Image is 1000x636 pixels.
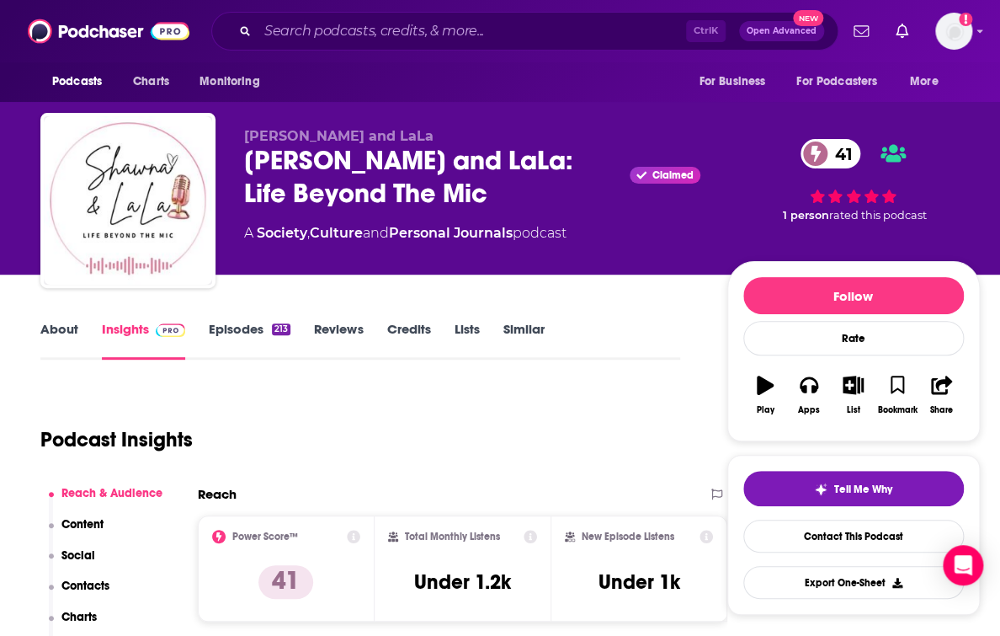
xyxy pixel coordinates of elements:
button: open menu [687,66,786,98]
div: Share [930,405,953,415]
a: Personal Journals [389,225,513,241]
a: Charts [122,66,179,98]
a: Episodes213 [209,321,290,360]
h1: Podcast Insights [40,427,193,452]
button: Content [49,517,104,548]
button: open menu [40,66,124,98]
span: Ctrl K [686,20,726,42]
a: Society [257,225,307,241]
h2: New Episode Listens [582,531,674,542]
div: A podcast [244,223,566,243]
img: Podchaser - Follow, Share and Rate Podcasts [28,15,189,47]
a: Culture [310,225,363,241]
button: List [831,365,875,425]
button: open menu [785,66,902,98]
button: Share [919,365,963,425]
p: Contacts [61,579,109,593]
a: Show notifications dropdown [847,17,875,45]
div: Bookmark [877,405,917,415]
span: More [910,70,939,94]
div: 41 1 personrated this podcast [727,128,980,232]
span: Claimed [652,171,694,179]
a: 41 [801,139,860,168]
span: Monitoring [199,70,259,94]
span: Charts [133,70,169,94]
div: Search podcasts, credits, & more... [211,12,838,51]
button: Show profile menu [935,13,972,50]
div: Rate [743,321,964,355]
div: Open Intercom Messenger [943,545,983,585]
img: Podchaser Pro [156,323,185,337]
a: InsightsPodchaser Pro [102,321,185,360]
a: Contact This Podcast [743,520,964,553]
span: and [363,225,389,241]
h2: Reach [198,486,237,502]
p: 41 [258,565,313,599]
p: Social [61,548,95,563]
a: Reviews [314,321,363,360]
span: rated this podcast [829,209,927,222]
span: 1 person [783,209,829,222]
span: Open Advanced [747,27,816,35]
button: Contacts [49,579,110,610]
a: Similar [503,321,544,360]
button: open menu [188,66,281,98]
span: For Podcasters [796,70,877,94]
a: Lists [454,321,479,360]
svg: Add a profile image [959,13,972,26]
div: 213 [272,323,290,335]
span: , [307,225,310,241]
span: New [793,10,823,26]
button: Apps [787,365,831,425]
p: Content [61,517,104,532]
button: Reach & Audience [49,486,163,517]
span: Tell Me Why [834,483,892,496]
h2: Power Score™ [232,531,298,542]
a: About [40,321,78,360]
button: Follow [743,277,964,314]
button: Export One-Sheet [743,566,964,599]
span: Logged in as mfurr [935,13,972,50]
img: Shawna and LaLa: Life Beyond The Mic [44,116,212,285]
input: Search podcasts, credits, & more... [258,18,686,45]
img: User Profile [935,13,972,50]
h3: Under 1.2k [414,569,511,595]
button: Social [49,548,96,580]
span: 41 [817,139,860,168]
div: List [847,405,860,415]
p: Reach & Audience [61,486,162,500]
img: tell me why sparkle [814,483,827,496]
span: [PERSON_NAME] and LaLa [244,128,434,144]
button: tell me why sparkleTell Me Why [743,471,964,506]
a: Credits [386,321,430,360]
span: For Business [699,70,765,94]
button: Open AdvancedNew [739,21,824,41]
button: Play [743,365,787,425]
p: Charts [61,610,97,624]
span: Podcasts [52,70,102,94]
h2: Total Monthly Listens [405,531,500,542]
button: open menu [898,66,960,98]
a: Show notifications dropdown [889,17,915,45]
button: Bookmark [875,365,919,425]
div: Play [756,405,774,415]
h3: Under 1k [598,569,679,595]
div: Apps [798,405,820,415]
